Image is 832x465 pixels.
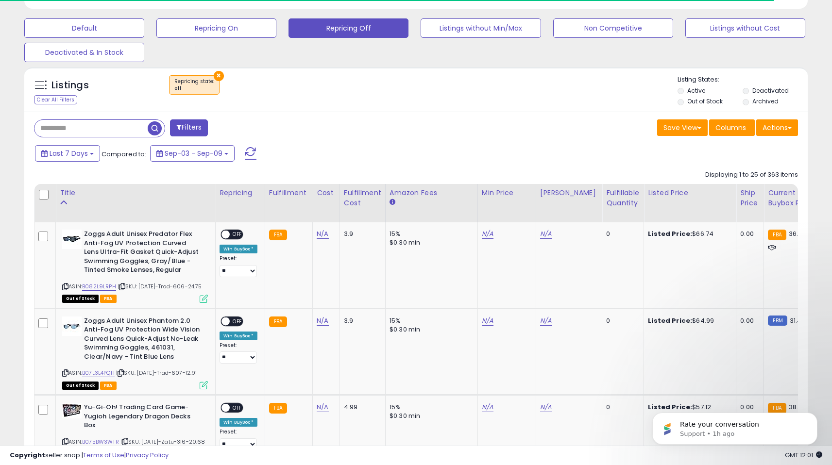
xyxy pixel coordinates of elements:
img: 31aB7oIcy3L._SL40_.jpg [62,316,82,336]
a: N/A [317,402,328,412]
a: N/A [317,316,328,326]
div: Fulfillment [269,188,308,198]
button: Actions [756,119,798,136]
a: N/A [482,229,493,239]
div: 15% [390,316,470,325]
div: ASIN: [62,316,208,388]
div: [PERSON_NAME] [540,188,598,198]
span: OFF [230,404,245,412]
small: FBA [269,230,287,240]
div: Preset: [220,342,257,364]
strong: Copyright [10,450,45,460]
span: All listings that are currently out of stock and unavailable for purchase on Amazon [62,295,99,303]
span: OFF [230,231,245,239]
span: | SKU: [DATE]-Trad-606-24.75 [118,282,202,290]
button: Filters [170,119,208,136]
div: 15% [390,230,470,238]
label: Archived [752,97,779,105]
a: Terms of Use [83,450,124,460]
span: Last 7 Days [50,149,88,158]
div: Preset: [220,255,257,277]
button: Listings without Cost [685,18,805,38]
a: N/A [317,229,328,239]
div: Win BuyBox * [220,245,257,253]
small: FBA [269,403,287,414]
button: Last 7 Days [35,145,100,162]
div: Preset: [220,429,257,450]
b: Listed Price: [648,316,692,325]
div: Clear All Filters [34,95,77,104]
button: Repricing On [156,18,276,38]
a: N/A [540,229,552,239]
span: | SKU: [DATE]-Trad-607-12.91 [116,369,197,377]
b: Listed Price: [648,229,692,238]
div: Title [60,188,211,198]
small: FBM [768,316,787,326]
div: 0.00 [740,316,756,325]
div: 15% [390,403,470,412]
span: 36.97 [789,229,806,238]
div: 0 [606,316,636,325]
div: $64.99 [648,316,729,325]
div: 4.99 [344,403,378,412]
p: Listing States: [678,75,808,84]
a: N/A [540,402,552,412]
button: Columns [709,119,755,136]
div: 0 [606,230,636,238]
div: 0 [606,403,636,412]
div: Cost [317,188,336,198]
small: FBA [768,230,786,240]
button: Deactivated & In Stock [24,43,144,62]
a: N/A [482,316,493,326]
button: Repricing Off [289,18,408,38]
div: $0.30 min [390,412,470,420]
button: Default [24,18,144,38]
span: Compared to: [102,149,146,159]
button: × [214,71,224,81]
span: OFF [230,317,245,325]
span: Repricing state : [174,78,214,92]
div: 0.00 [740,230,756,238]
img: 51wwvGJMuKL._SL40_.jpg [62,403,82,418]
label: Active [687,86,705,95]
div: Amazon Fees [390,188,474,198]
span: FBA [100,382,117,390]
div: Current Buybox Price [768,188,818,208]
b: Zoggs Adult Unisex Phantom 2.0 Anti-Fog UV Protection Wide Vision Curved Lens Quick-Adjust No-Lea... [84,316,202,364]
img: 31wtEZ1to-L._SL40_.jpg [62,230,82,249]
div: $0.30 min [390,325,470,334]
b: Yu-Gi-Oh! Trading Card Game- Yugioh Legendary Dragon Decks Box [84,403,202,432]
small: Amazon Fees. [390,198,395,207]
div: Min Price [482,188,532,198]
div: Fulfillment Cost [344,188,381,208]
h5: Listings [51,79,89,92]
button: Listings without Min/Max [421,18,541,38]
label: Deactivated [752,86,789,95]
label: Out of Stock [687,97,723,105]
button: Sep-03 - Sep-09 [150,145,235,162]
small: FBA [269,316,287,327]
span: All listings that are currently out of stock and unavailable for purchase on Amazon [62,382,99,390]
a: B07L3L4PQH [82,369,115,377]
div: off [174,85,214,92]
div: $66.74 [648,230,729,238]
a: N/A [482,402,493,412]
div: Listed Price [648,188,732,198]
button: Non Competitive [553,18,673,38]
button: Save View [657,119,708,136]
span: FBA [100,295,117,303]
div: Win BuyBox * [220,332,257,340]
span: 31.44 [790,316,806,325]
div: 3.9 [344,230,378,238]
div: 3.9 [344,316,378,325]
b: Zoggs Adult Unisex Predator Flex Anti-Fog UV Protection Curved Lens Ultra-Fit Gasket Quick-Adjust... [84,230,202,277]
div: Ship Price [740,188,760,208]
div: Fulfillable Quantity [606,188,640,208]
a: Privacy Policy [126,450,169,460]
span: Columns [715,123,746,133]
div: ASIN: [62,230,208,301]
